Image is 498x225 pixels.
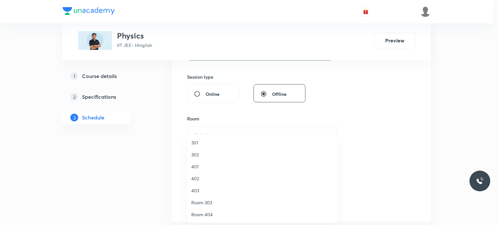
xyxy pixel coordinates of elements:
span: Room 404 [191,211,333,218]
span: 302 [191,151,333,158]
span: 401 [191,163,333,170]
span: 402 [191,175,333,182]
span: Room 303 [191,199,333,206]
span: 403 [191,187,333,194]
span: 301 [191,139,333,146]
